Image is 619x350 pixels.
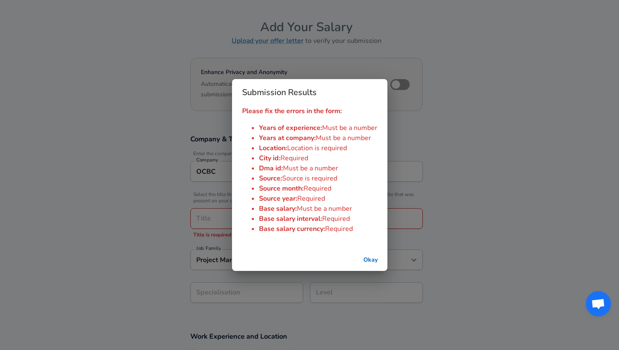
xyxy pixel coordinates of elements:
div: Open chat [586,291,611,316]
span: Source is required [282,174,337,183]
span: Source month : [259,184,304,193]
span: Required [322,214,350,223]
span: Required [297,194,325,203]
strong: Please fix the errors in the form: [242,106,342,116]
span: Location : [259,143,287,153]
span: Base salary : [259,204,297,213]
h2: Submission Results [232,79,387,106]
span: Required [304,184,331,193]
span: Base salary interval : [259,214,322,223]
span: Location is required [287,143,347,153]
span: Required [325,224,353,233]
button: successful-submission-button [357,252,384,268]
span: Years at company : [259,133,316,143]
span: Base salary currency : [259,224,325,233]
span: Required [280,154,308,163]
span: Must be a number [322,123,377,133]
span: City id : [259,154,280,163]
span: Years of experience : [259,123,322,133]
span: Source year : [259,194,297,203]
span: Must be a number [297,204,352,213]
span: Must be a number [283,164,338,173]
span: Must be a number [316,133,371,143]
span: Source : [259,174,282,183]
span: Dma id : [259,164,283,173]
